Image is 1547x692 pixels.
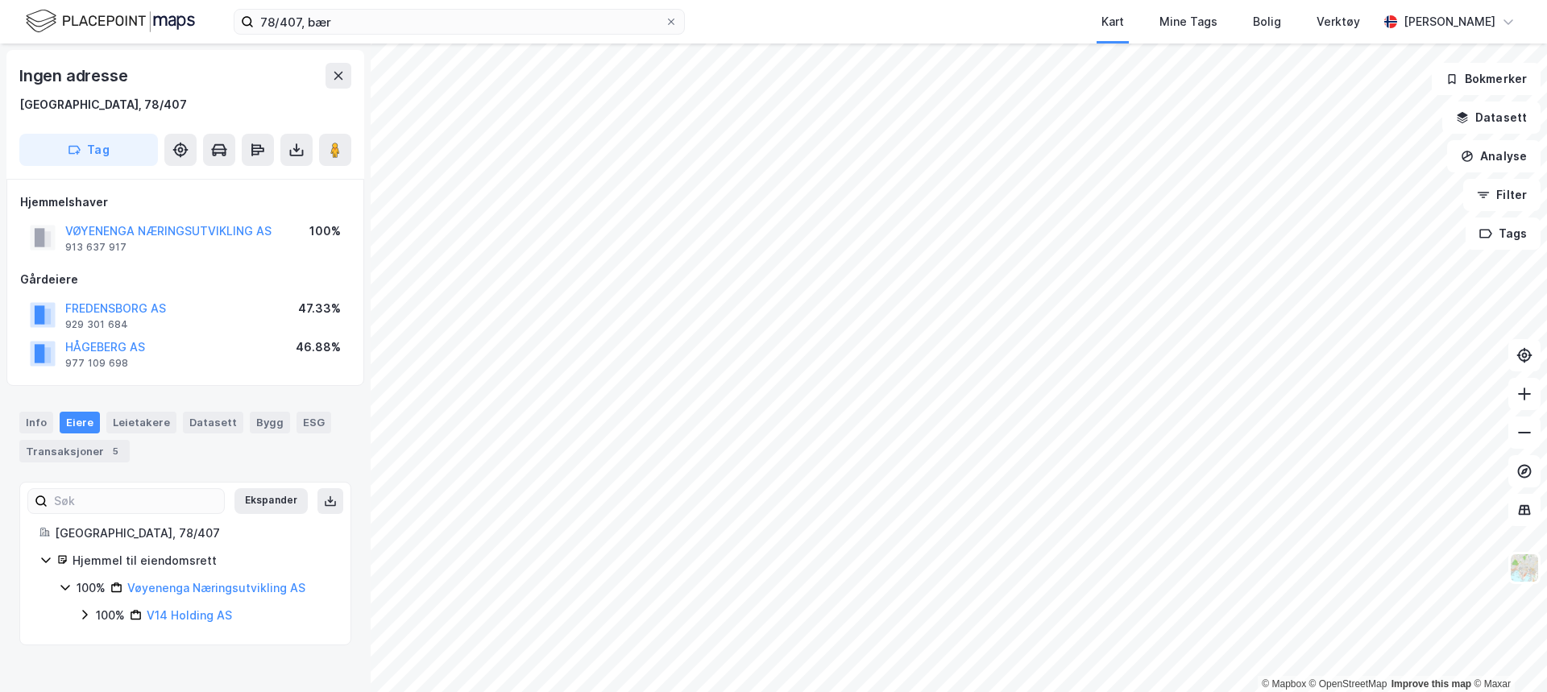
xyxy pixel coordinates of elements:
[1309,678,1387,690] a: OpenStreetMap
[1466,615,1547,692] iframe: Chat Widget
[298,299,341,318] div: 47.33%
[296,338,341,357] div: 46.88%
[1262,678,1306,690] a: Mapbox
[250,412,290,433] div: Bygg
[1466,218,1541,250] button: Tags
[183,412,243,433] div: Datasett
[1253,12,1281,31] div: Bolig
[60,412,100,433] div: Eiere
[1404,12,1495,31] div: [PERSON_NAME]
[1317,12,1360,31] div: Verktøy
[234,488,308,514] button: Ekspander
[297,412,331,433] div: ESG
[65,357,128,370] div: 977 109 698
[1442,102,1541,134] button: Datasett
[48,489,224,513] input: Søk
[65,241,126,254] div: 913 637 917
[1447,140,1541,172] button: Analyse
[73,551,331,570] div: Hjemmel til eiendomsrett
[1463,179,1541,211] button: Filter
[1159,12,1217,31] div: Mine Tags
[1101,12,1124,31] div: Kart
[1391,678,1471,690] a: Improve this map
[19,440,130,462] div: Transaksjoner
[19,412,53,433] div: Info
[1509,553,1540,583] img: Z
[19,63,131,89] div: Ingen adresse
[19,134,158,166] button: Tag
[107,443,123,459] div: 5
[127,581,305,595] a: Vøyenenga Næringsutvikling AS
[96,606,125,625] div: 100%
[1432,63,1541,95] button: Bokmerker
[106,412,176,433] div: Leietakere
[20,193,350,212] div: Hjemmelshaver
[26,7,195,35] img: logo.f888ab2527a4732fd821a326f86c7f29.svg
[65,318,128,331] div: 929 301 684
[19,95,187,114] div: [GEOGRAPHIC_DATA], 78/407
[147,608,232,622] a: V14 Holding AS
[20,270,350,289] div: Gårdeiere
[77,578,106,598] div: 100%
[309,222,341,241] div: 100%
[55,524,331,543] div: [GEOGRAPHIC_DATA], 78/407
[254,10,665,34] input: Søk på adresse, matrikkel, gårdeiere, leietakere eller personer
